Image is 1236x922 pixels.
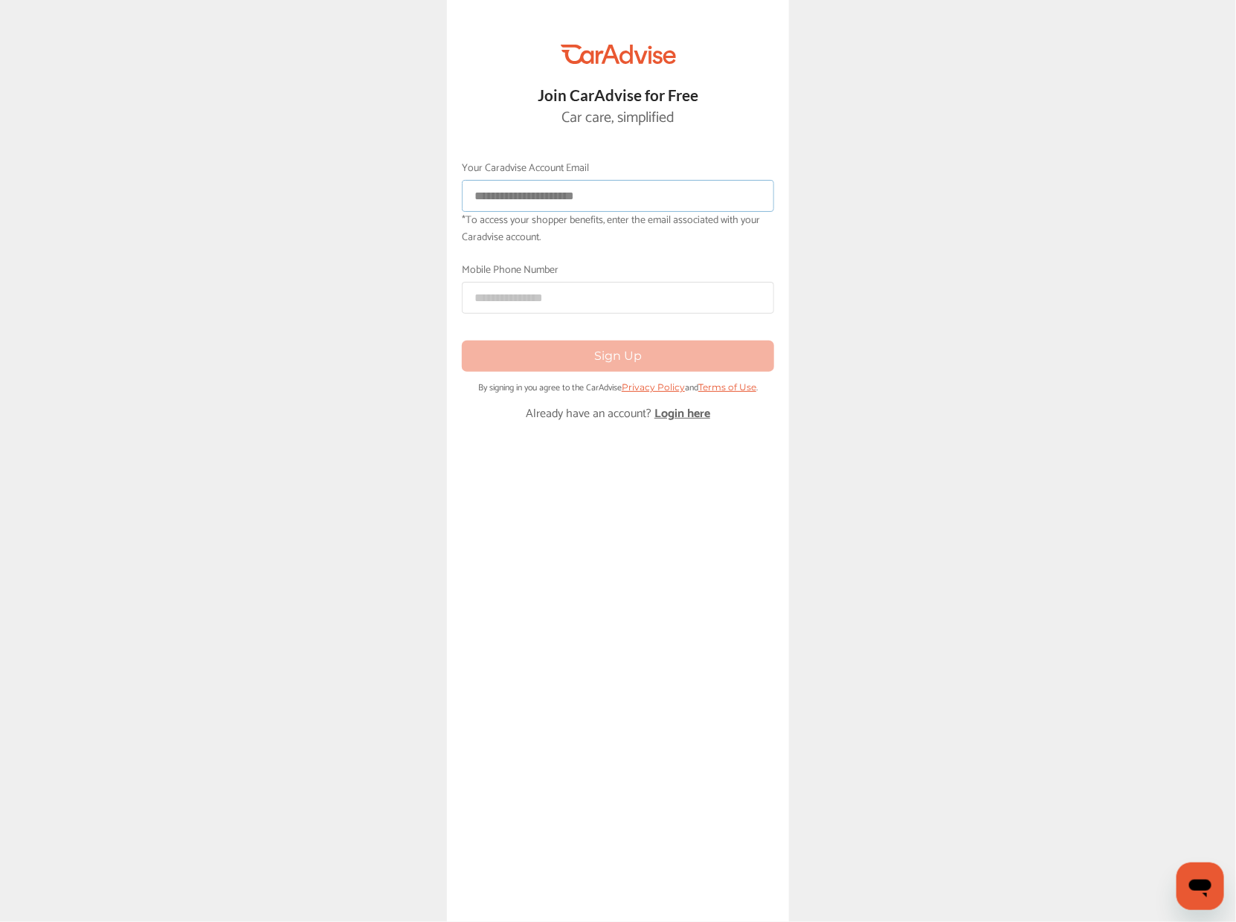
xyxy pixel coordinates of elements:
[561,45,676,64] img: CarAdvise Instacart Logo
[462,262,774,279] label: Mobile Phone Number
[654,404,710,424] a: Login here
[462,381,774,395] p: By signing in you agree to the CarAdvise and .
[462,106,774,130] p: Car care, simplified
[462,86,774,105] h3: Join CarAdvise for Free
[1177,863,1224,910] iframe: Button to launch messaging window
[526,404,654,424] span: Already have an account?
[462,229,503,246] span: caradvise
[698,381,756,393] a: Terms of Use
[462,212,774,246] label: *To access your shopper benefits, enter the email associated with your account.
[622,381,685,393] a: Privacy Policy
[462,160,774,177] label: Your Account Email
[485,160,527,177] span: caradvise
